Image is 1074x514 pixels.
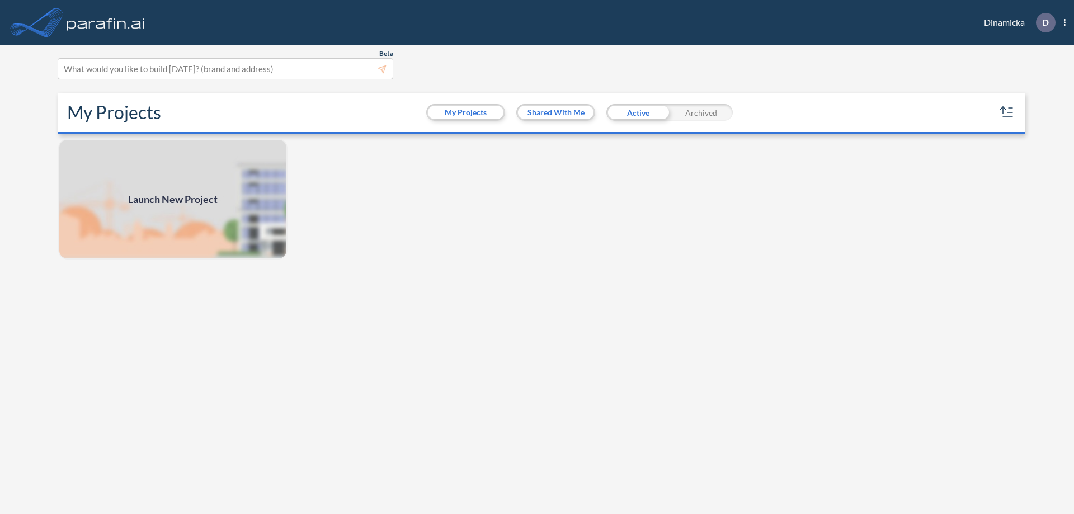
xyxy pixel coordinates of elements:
[518,106,593,119] button: Shared With Me
[606,104,670,121] div: Active
[428,106,503,119] button: My Projects
[967,13,1066,32] div: Dinamicka
[670,104,733,121] div: Archived
[64,11,147,34] img: logo
[58,139,288,260] img: add
[1042,17,1049,27] p: D
[128,192,218,207] span: Launch New Project
[67,102,161,123] h2: My Projects
[58,139,288,260] a: Launch New Project
[998,103,1016,121] button: sort
[379,49,393,58] span: Beta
